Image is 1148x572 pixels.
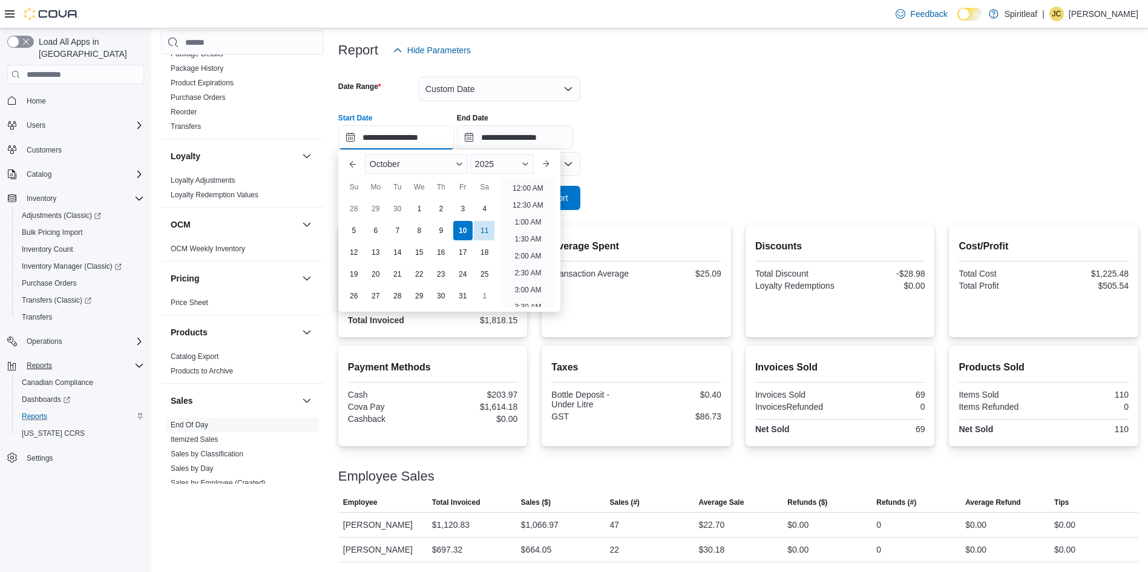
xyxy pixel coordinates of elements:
[959,424,993,434] strong: Net Sold
[27,96,46,106] span: Home
[563,159,573,169] button: Open list of options
[510,300,546,314] li: 3:30 AM
[432,542,463,557] div: $697.32
[755,269,838,278] div: Total Discount
[338,43,378,58] h3: Report
[300,325,314,340] button: Products
[959,402,1041,412] div: Items Refunded
[842,281,925,291] div: $0.00
[787,542,809,557] div: $0.00
[698,498,744,507] span: Average Sale
[842,269,925,278] div: -$28.98
[17,293,144,307] span: Transfers (Classic)
[457,125,573,150] input: Press the down key to open a popover containing a calendar.
[171,298,208,307] span: Price Sheet
[508,198,548,212] li: 12:30 AM
[22,191,61,206] button: Inventory
[551,269,634,278] div: Transaction Average
[366,199,385,219] div: day-29
[171,150,297,162] button: Loyalty
[348,402,430,412] div: Cova Pay
[161,295,324,315] div: Pricing
[17,225,88,240] a: Bulk Pricing Import
[22,142,144,157] span: Customers
[17,409,52,424] a: Reports
[171,479,266,487] a: Sales by Employee (Created)
[453,286,473,306] div: day-31
[475,286,494,306] div: day-1
[171,464,214,473] a: Sales by Day
[17,293,96,307] a: Transfers (Classic)
[27,453,53,463] span: Settings
[366,265,385,284] div: day-20
[508,181,548,196] li: 12:00 AM
[470,154,534,174] div: Button. Open the year selector. 2025 is currently selected.
[431,265,451,284] div: day-23
[435,414,517,424] div: $0.00
[22,143,67,157] a: Customers
[171,326,208,338] h3: Products
[610,498,640,507] span: Sales (#)
[17,409,144,424] span: Reports
[12,258,149,275] a: Inventory Manager (Classic)
[1054,542,1075,557] div: $0.00
[300,271,314,286] button: Pricing
[17,259,126,274] a: Inventory Manager (Classic)
[22,295,91,305] span: Transfers (Classic)
[171,108,197,116] a: Reorder
[338,513,427,537] div: [PERSON_NAME]
[965,542,986,557] div: $0.00
[171,478,266,488] span: Sales by Employee (Created)
[787,518,809,532] div: $0.00
[965,498,1021,507] span: Average Refund
[22,358,144,373] span: Reports
[22,261,122,271] span: Inventory Manager (Classic)
[17,276,144,291] span: Purchase Orders
[171,449,243,459] span: Sales by Classification
[388,199,407,219] div: day-30
[171,245,245,253] a: OCM Weekly Inventory
[787,498,827,507] span: Refunds ($)
[171,64,223,73] span: Package History
[610,542,620,557] div: 22
[365,154,468,174] div: Button. Open the month selector. October is currently selected.
[410,221,429,240] div: day-8
[22,378,93,387] span: Canadian Compliance
[27,361,52,370] span: Reports
[510,266,546,280] li: 2:30 AM
[510,215,546,229] li: 1:00 AM
[410,199,429,219] div: day-1
[171,93,226,102] span: Purchase Orders
[457,113,488,123] label: End Date
[300,217,314,232] button: OCM
[17,310,57,324] a: Transfers
[1046,424,1129,434] div: 110
[171,421,208,429] a: End Of Day
[432,498,481,507] span: Total Invoiced
[432,518,470,532] div: $1,120.83
[410,286,429,306] div: day-29
[959,281,1041,291] div: Total Profit
[343,198,496,307] div: October, 2025
[407,44,471,56] span: Hide Parameters
[17,276,82,291] a: Purchase Orders
[171,435,218,444] a: Itemized Sales
[171,176,235,185] span: Loyalty Adjustments
[344,177,364,197] div: Su
[551,239,721,254] h2: Average Spent
[551,412,634,421] div: GST
[639,269,721,278] div: $25.09
[343,498,378,507] span: Employee
[12,292,149,309] a: Transfers (Classic)
[959,239,1129,254] h2: Cost/Profit
[171,191,258,199] a: Loyalty Redemption Values
[388,265,407,284] div: day-21
[698,518,724,532] div: $22.70
[171,78,234,88] span: Product Expirations
[510,283,546,297] li: 3:00 AM
[27,145,62,155] span: Customers
[370,159,400,169] span: October
[366,177,385,197] div: Mo
[755,281,838,291] div: Loyalty Redemptions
